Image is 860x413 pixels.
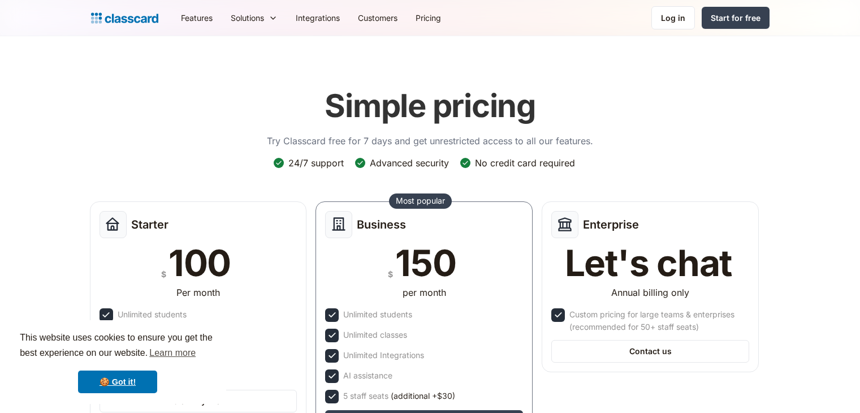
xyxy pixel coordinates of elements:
h2: Enterprise [583,218,639,231]
div: Unlimited students [118,308,187,321]
h2: Starter [131,218,168,231]
div: 150 [395,245,456,281]
a: Pricing [407,5,450,31]
div: Unlimited Integrations [343,349,424,362]
div: Per month [176,286,220,299]
span: This website uses cookies to ensure you get the best experience on our website. [20,331,215,362]
a: Logo [91,10,158,26]
a: Features [172,5,222,31]
div: Most popular [396,195,445,206]
div: $ [388,267,393,281]
p: Try Classcard free for 7 days and get unrestricted access to all our features. [267,134,593,148]
span: (additional +$30) [391,390,455,402]
div: Annual billing only [611,286,689,299]
div: Start for free [711,12,760,24]
div: 100 [168,245,231,281]
h1: Simple pricing [325,87,535,125]
div: per month [403,286,446,299]
div: $ [161,267,166,281]
div: Let's chat [565,245,732,281]
a: Log in [651,6,695,29]
div: Solutions [222,5,287,31]
a: Contact us [551,340,749,363]
div: 5 staff seats [343,390,455,402]
a: Integrations [287,5,349,31]
div: Log in [661,12,685,24]
div: Unlimited students [343,308,412,321]
h2: Business [357,218,406,231]
div: No credit card required [475,157,575,169]
div: Solutions [231,12,264,24]
a: Start for free [702,7,770,29]
div: 24/7 support [288,157,344,169]
a: dismiss cookie message [78,371,157,393]
div: Unlimited classes [343,329,407,341]
a: Customers [349,5,407,31]
div: Advanced security [370,157,449,169]
div: AI assistance [343,369,392,382]
div: cookieconsent [9,320,226,404]
a: learn more about cookies [148,345,197,362]
div: Custom pricing for large teams & enterprises (recommended for 50+ staff seats) [569,308,747,333]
